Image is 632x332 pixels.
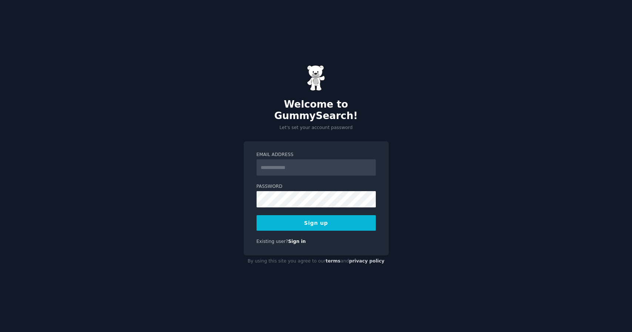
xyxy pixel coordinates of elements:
[325,258,340,264] a: terms
[307,65,325,91] img: Gummy Bear
[244,125,389,131] p: Let's set your account password
[257,239,288,244] span: Existing user?
[257,183,376,190] label: Password
[349,258,385,264] a: privacy policy
[244,255,389,267] div: By using this site you agree to our and
[257,152,376,158] label: Email Address
[257,215,376,231] button: Sign up
[288,239,306,244] a: Sign in
[244,99,389,122] h2: Welcome to GummySearch!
